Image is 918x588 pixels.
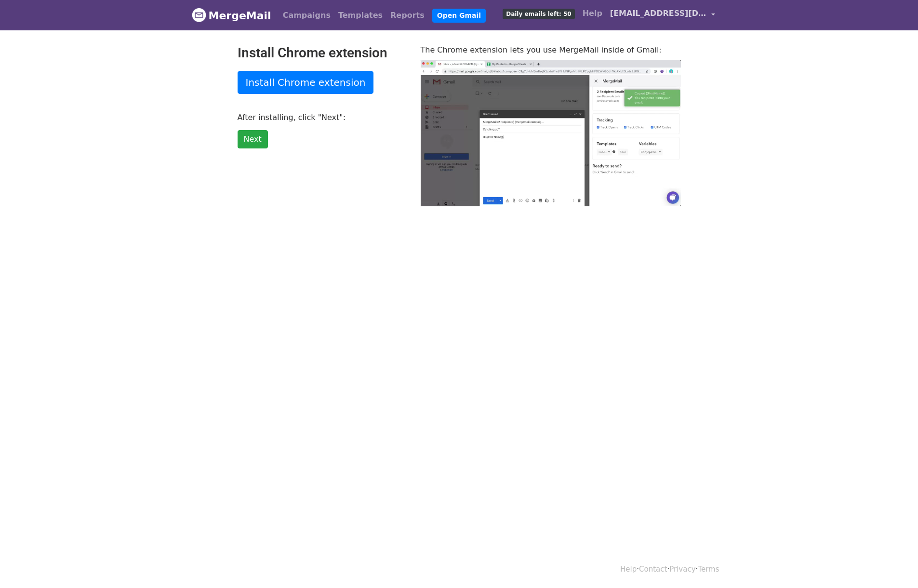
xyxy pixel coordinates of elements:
a: Daily emails left: 50 [499,4,578,23]
span: Daily emails left: 50 [503,9,574,19]
iframe: Chat Widget [870,542,918,588]
span: [EMAIL_ADDRESS][DOMAIN_NAME] [610,8,706,19]
a: Help [620,565,637,574]
a: Install Chrome extension [238,71,374,94]
p: The Chrome extension lets you use MergeMail inside of Gmail: [421,45,681,55]
a: Templates [334,6,386,25]
h2: Install Chrome extension [238,45,406,61]
a: Help [579,4,606,23]
a: Privacy [669,565,695,574]
img: MergeMail logo [192,8,206,22]
a: MergeMail [192,5,271,26]
a: Terms [698,565,719,574]
a: Reports [386,6,428,25]
a: Campaigns [279,6,334,25]
a: [EMAIL_ADDRESS][DOMAIN_NAME] [606,4,719,27]
p: After installing, click "Next": [238,112,406,122]
a: Contact [639,565,667,574]
a: Next [238,130,268,148]
a: Open Gmail [432,9,486,23]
